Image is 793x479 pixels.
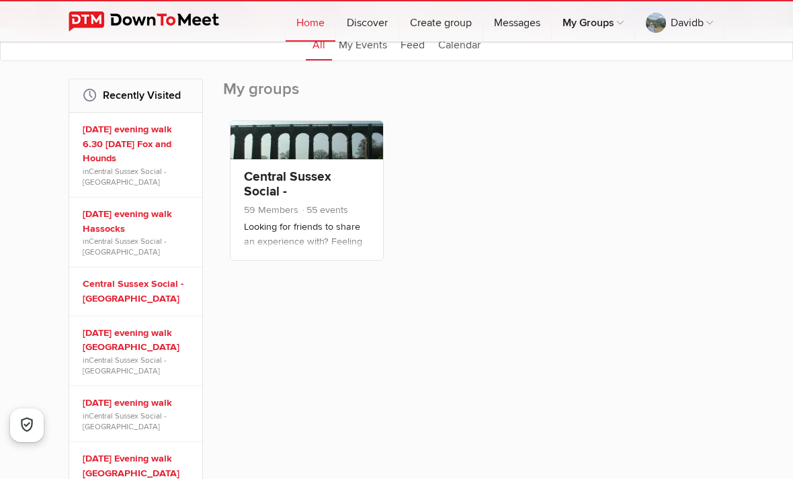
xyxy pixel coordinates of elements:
[301,204,348,216] span: 55 events
[83,355,166,376] a: Central Sussex Social - [GEOGRAPHIC_DATA]
[336,1,399,42] a: Discover
[552,1,634,42] a: My Groups
[83,277,193,306] a: Central Sussex Social - [GEOGRAPHIC_DATA]
[83,122,193,166] a: [DATE] evening walk 6.30 [DATE] Fox and Hounds
[83,79,189,112] h2: Recently Visited
[306,27,332,60] a: All
[83,355,193,376] span: in
[83,167,166,187] a: Central Sussex Social - [GEOGRAPHIC_DATA]
[83,166,193,187] span: in
[244,220,370,287] p: Looking for friends to share an experience with? Feeling the void of an empty nest? Would like co...
[83,207,193,236] a: [DATE] evening walk Hassocks
[244,204,298,216] span: 59 Members
[83,326,193,355] a: [DATE] evening walk [GEOGRAPHIC_DATA]
[332,27,394,60] a: My Events
[223,79,724,114] h2: My groups
[286,1,335,42] a: Home
[83,410,193,432] span: in
[635,1,724,42] a: Davidb
[83,236,166,257] a: Central Sussex Social - [GEOGRAPHIC_DATA]
[83,396,193,410] a: [DATE] evening walk
[83,236,193,257] span: in
[394,27,431,60] a: Feed
[69,11,240,32] img: DownToMeet
[483,1,551,42] a: Messages
[399,1,483,42] a: Create group
[431,27,487,60] a: Calendar
[83,411,166,431] a: Central Sussex Social - [GEOGRAPHIC_DATA]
